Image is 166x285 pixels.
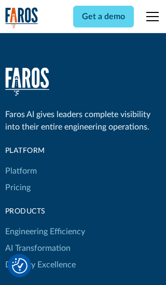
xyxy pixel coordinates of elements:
[5,206,85,217] div: products
[140,4,161,29] div: menu
[5,223,85,240] a: Engineering Efficiency
[5,163,37,179] a: Platform
[5,108,161,133] div: Faros AI gives leaders complete visibility into their entire engineering operations.
[5,146,85,156] div: Platform
[12,258,27,274] button: Cookie Settings
[73,6,134,27] a: Get a demo
[5,7,38,28] a: home
[12,258,27,274] img: Revisit consent button
[5,240,71,256] a: AI Transformation
[5,67,49,96] img: Faros Logo White
[5,67,49,96] a: home
[5,7,38,28] img: Logo of the analytics and reporting company Faros.
[5,256,76,273] a: Delivery Excellence
[5,179,31,196] a: Pricing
